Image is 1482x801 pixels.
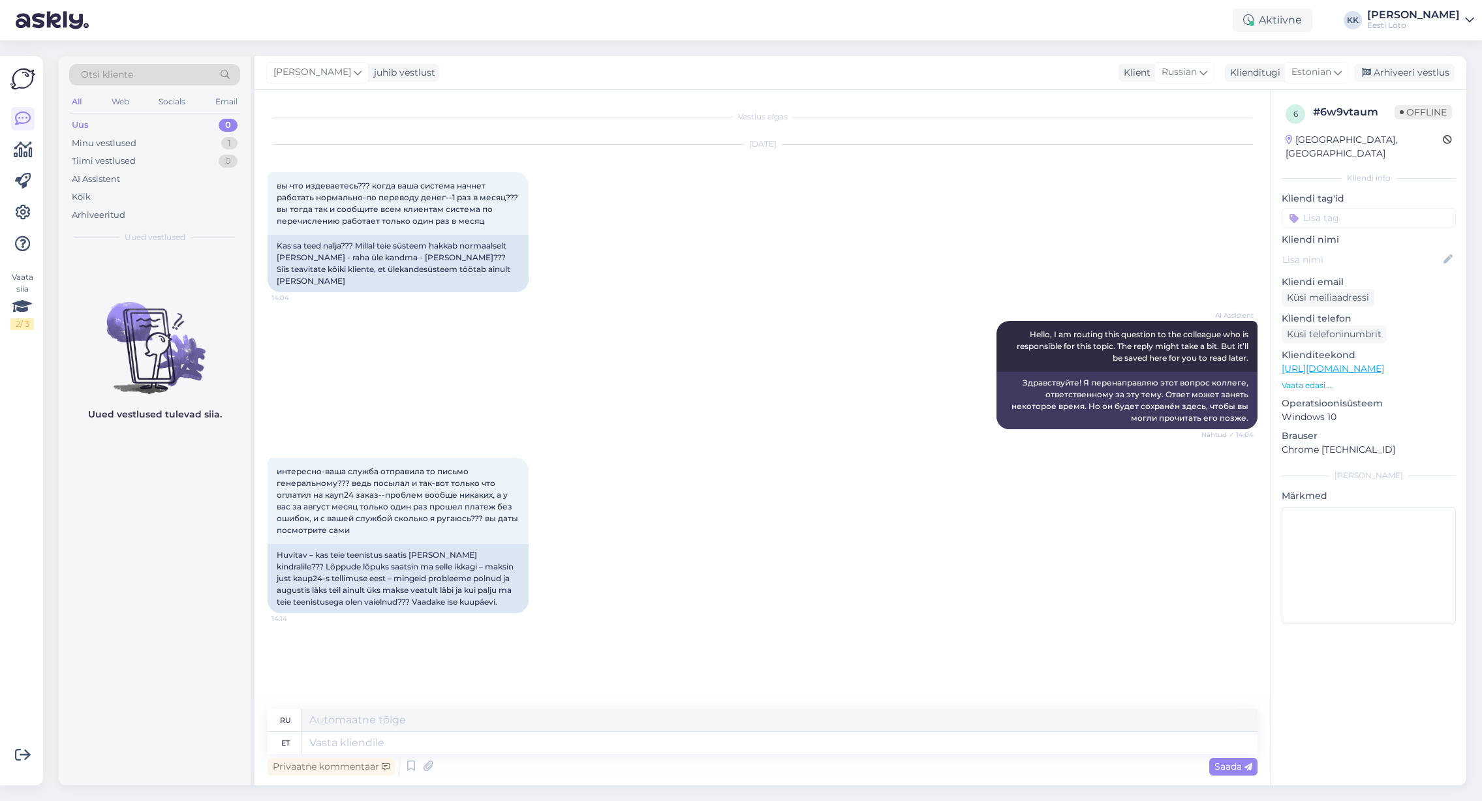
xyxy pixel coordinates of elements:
[1119,66,1150,80] div: Klient
[1344,11,1362,29] div: KK
[268,235,529,292] div: Kas sa teed nalja??? Millal teie süsteem hakkab normaalselt [PERSON_NAME] - raha üle kandma - [PE...
[277,181,518,226] span: вы что издеваетесь??? когда ваша система начнет работать нормально-по переводу денег--1 раз в мес...
[273,65,351,80] span: [PERSON_NAME]
[268,758,395,776] div: Privaatne kommentaar
[1282,429,1456,443] p: Brauser
[268,111,1258,123] div: Vestlus algas
[1395,105,1452,119] span: Offline
[277,466,520,535] span: интересно-ваша служба отправила то письмо генеральному??? ведь посылал и так-вот только что оплат...
[72,190,91,204] div: Kõik
[1293,109,1298,119] span: 6
[1017,329,1250,363] span: Hello, I am routing this question to the colleague who is responsible for this topic. The reply m...
[213,93,240,110] div: Email
[1162,65,1197,80] span: Russian
[280,709,291,731] div: ru
[1367,10,1474,31] a: [PERSON_NAME]Eesti Loto
[1286,133,1443,160] div: [GEOGRAPHIC_DATA], [GEOGRAPHIC_DATA]
[1282,363,1384,374] a: [URL][DOMAIN_NAME]
[996,372,1258,429] div: Здравствуйте! Я перенаправляю этот вопрос коллеге, ответственному за эту тему. Ответ может занять...
[1282,443,1456,457] p: Chrome [TECHNICAL_ID]
[72,209,125,222] div: Arhiveeritud
[1282,192,1456,205] p: Kliendi tag'id
[219,155,238,168] div: 0
[1282,208,1456,228] input: Lisa tag
[1291,65,1331,80] span: Estonian
[72,173,120,186] div: AI Assistent
[271,293,320,303] span: 14:04
[69,93,84,110] div: All
[72,137,136,150] div: Minu vestlused
[81,68,133,82] span: Otsi kliente
[1282,397,1456,410] p: Operatsioonisüsteem
[1282,233,1456,247] p: Kliendi nimi
[1367,20,1460,31] div: Eesti Loto
[10,318,34,330] div: 2 / 3
[72,155,136,168] div: Tiimi vestlused
[1282,380,1456,391] p: Vaata edasi ...
[59,279,251,396] img: No chats
[219,119,238,132] div: 0
[1282,289,1374,307] div: Küsi meiliaadressi
[1282,470,1456,481] div: [PERSON_NAME]
[1313,104,1395,120] div: # 6w9vtaum
[72,119,89,132] div: Uus
[268,544,529,613] div: Huvitav – kas teie teenistus saatis [PERSON_NAME] kindralile??? Lõppude lõpuks saatsin ma selle i...
[88,408,222,421] p: Uued vestlused tulevad siia.
[1282,410,1456,424] p: Windows 10
[1282,489,1456,503] p: Märkmed
[109,93,132,110] div: Web
[125,232,185,243] span: Uued vestlused
[156,93,188,110] div: Socials
[1367,10,1460,20] div: [PERSON_NAME]
[268,138,1258,150] div: [DATE]
[1201,430,1254,440] span: Nähtud ✓ 14:04
[1282,252,1441,267] input: Lisa nimi
[1214,761,1252,772] span: Saada
[1282,348,1456,362] p: Klienditeekond
[369,66,435,80] div: juhib vestlust
[221,137,238,150] div: 1
[10,271,34,330] div: Vaata siia
[1233,8,1312,32] div: Aktiivne
[1354,64,1455,82] div: Arhiveeri vestlus
[1205,310,1254,320] span: AI Assistent
[1282,172,1456,184] div: Kliendi info
[10,67,35,91] img: Askly Logo
[271,614,320,624] span: 14:14
[281,732,290,754] div: et
[1282,275,1456,289] p: Kliendi email
[1282,325,1387,343] div: Küsi telefoninumbrit
[1225,66,1280,80] div: Klienditugi
[1282,312,1456,325] p: Kliendi telefon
